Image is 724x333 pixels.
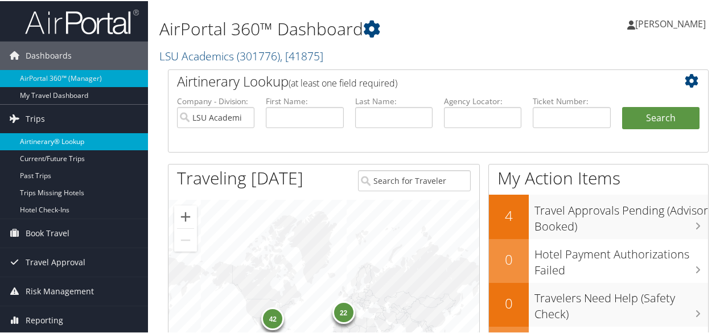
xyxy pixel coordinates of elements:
span: , [ 41875 ] [280,47,323,63]
button: Zoom out [174,228,197,250]
h2: 0 [489,249,529,268]
a: [PERSON_NAME] [627,6,717,40]
div: 22 [332,300,355,323]
span: Travel Approval [26,247,85,276]
a: 4Travel Approvals Pending (Advisor Booked) [489,194,708,237]
h2: 4 [489,205,529,224]
label: Agency Locator: [444,94,521,106]
div: 42 [261,306,284,329]
span: (at least one field required) [289,76,397,88]
label: Last Name: [355,94,433,106]
h3: Travelers Need Help (Safety Check) [534,283,708,321]
button: Zoom in [174,204,197,227]
input: Search for Traveler [358,169,470,190]
button: Search [622,106,700,129]
h1: My Action Items [489,165,708,189]
img: airportal-logo.png [25,7,139,34]
a: 0Hotel Payment Authorizations Failed [489,238,708,282]
label: First Name: [266,94,343,106]
h1: Traveling [DATE] [177,165,303,189]
span: Risk Management [26,276,94,305]
h1: AirPortal 360™ Dashboard [159,16,531,40]
h3: Hotel Payment Authorizations Failed [534,240,708,277]
span: Trips [26,104,45,132]
a: LSU Academics [159,47,323,63]
h2: 0 [489,293,529,312]
label: Company - Division: [177,94,254,106]
h2: Airtinerary Lookup [177,71,655,90]
label: Ticket Number: [533,94,610,106]
h3: Travel Approvals Pending (Advisor Booked) [534,196,708,233]
span: [PERSON_NAME] [635,17,706,29]
span: Dashboards [26,40,72,69]
a: 0Travelers Need Help (Safety Check) [489,282,708,326]
span: ( 301776 ) [237,47,280,63]
span: Book Travel [26,218,69,246]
